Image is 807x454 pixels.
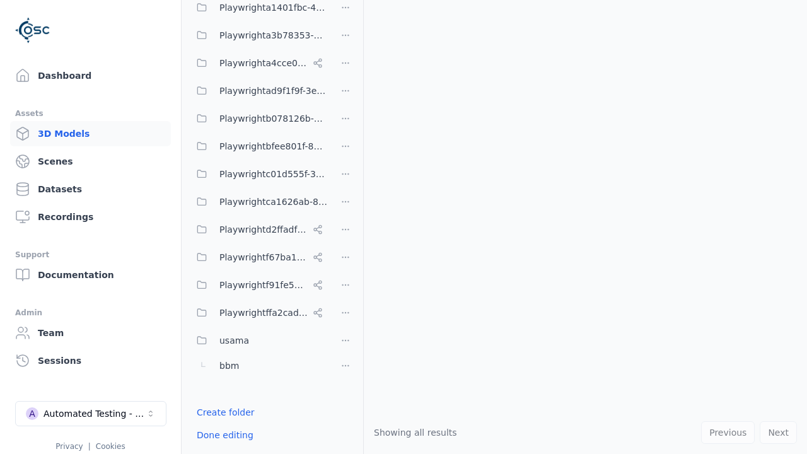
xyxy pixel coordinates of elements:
[189,272,328,298] button: Playwrightf91fe523-dd75-44f3-a953-451f6070cb42
[219,111,328,126] span: Playwrightb078126b-1b11-49bf-bb90-b139ba1f2c4f
[10,204,171,230] a: Recordings
[10,320,171,346] a: Team
[189,328,328,353] button: usama
[219,166,328,182] span: Playwrightc01d555f-32bb-4b87-b68a-8040a7b34e7e
[189,50,328,76] button: Playwrighta4cce06a-a8e6-4c0d-bfc1-93e8d78d750a
[88,442,91,451] span: |
[219,277,308,293] span: Playwrightf91fe523-dd75-44f3-a953-451f6070cb42
[189,217,328,242] button: Playwrightd2ffadf0-c973-454c-8fcf-dadaeffcb802
[44,407,146,420] div: Automated Testing - Playwright
[219,194,328,209] span: Playwrightca1626ab-8cec-4ddc-b85a-2f9392fe08d1
[10,121,171,146] a: 3D Models
[26,407,38,420] div: A
[219,83,328,98] span: Playwrightad9f1f9f-3e6a-4231-8f19-c506bf64a382
[10,262,171,288] a: Documentation
[219,222,308,237] span: Playwrightd2ffadf0-c973-454c-8fcf-dadaeffcb802
[10,177,171,202] a: Datasets
[189,161,328,187] button: Playwrightc01d555f-32bb-4b87-b68a-8040a7b34e7e
[219,250,308,265] span: Playwrightf67ba199-386a-42d1-aebc-3b37e79c7296
[189,245,328,270] button: Playwrightf67ba199-386a-42d1-aebc-3b37e79c7296
[189,106,328,131] button: Playwrightb078126b-1b11-49bf-bb90-b139ba1f2c4f
[15,106,166,121] div: Assets
[197,406,255,419] a: Create folder
[189,300,328,325] button: Playwrightffa2cad8-0214-4c2f-a758-8e9593c5a37e
[189,78,328,103] button: Playwrightad9f1f9f-3e6a-4231-8f19-c506bf64a382
[189,353,328,378] button: bbm
[219,358,239,373] span: bbm
[219,28,328,43] span: Playwrighta3b78353-5999-46c5-9eab-70007203469a
[96,442,125,451] a: Cookies
[374,428,457,438] span: Showing all results
[219,55,308,71] span: Playwrighta4cce06a-a8e6-4c0d-bfc1-93e8d78d750a
[10,348,171,373] a: Sessions
[15,305,166,320] div: Admin
[189,23,328,48] button: Playwrighta3b78353-5999-46c5-9eab-70007203469a
[219,305,308,320] span: Playwrightffa2cad8-0214-4c2f-a758-8e9593c5a37e
[55,442,83,451] a: Privacy
[189,401,262,424] button: Create folder
[189,134,328,159] button: Playwrightbfee801f-8be1-42a6-b774-94c49e43b650
[189,424,261,446] button: Done editing
[219,139,328,154] span: Playwrightbfee801f-8be1-42a6-b774-94c49e43b650
[219,333,249,348] span: usama
[15,247,166,262] div: Support
[15,401,166,426] button: Select a workspace
[10,149,171,174] a: Scenes
[10,63,171,88] a: Dashboard
[15,13,50,48] img: Logo
[189,189,328,214] button: Playwrightca1626ab-8cec-4ddc-b85a-2f9392fe08d1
